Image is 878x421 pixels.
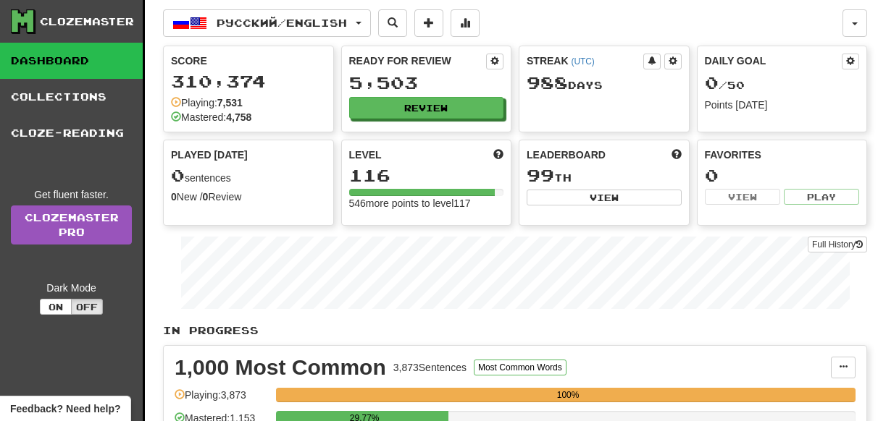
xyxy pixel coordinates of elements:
[705,72,719,93] span: 0
[10,401,120,416] span: Open feedback widget
[171,165,185,185] span: 0
[808,237,867,252] button: Full History
[527,72,568,93] span: 988
[171,110,251,124] div: Mastered:
[40,299,72,315] button: On
[349,196,504,210] div: 546 more points to level 117
[527,190,682,205] button: View
[171,148,248,162] span: Played [DATE]
[414,9,443,37] button: Add sentence to collection
[175,388,269,412] div: Playing: 3,873
[705,79,745,91] span: / 50
[226,111,251,123] strong: 4,758
[171,166,326,185] div: sentences
[71,299,103,315] button: Off
[378,9,407,37] button: Search sentences
[171,72,326,90] div: 310,374
[705,148,860,162] div: Favorites
[163,9,371,37] button: Русский/English
[217,17,347,29] span: Русский / English
[705,166,860,184] div: 0
[11,281,132,295] div: Dark Mode
[451,9,480,37] button: More stats
[11,187,132,202] div: Get fluent faster.
[171,95,243,110] div: Playing:
[175,357,386,378] div: 1,000 Most Common
[40,14,134,29] div: Clozemaster
[217,97,243,109] strong: 7,531
[349,54,487,68] div: Ready for Review
[474,360,566,375] button: Most Common Words
[672,148,682,162] span: This week in points, UTC
[171,190,326,204] div: New / Review
[571,56,594,67] a: (UTC)
[705,98,860,112] div: Points [DATE]
[527,148,606,162] span: Leaderboard
[349,97,504,119] button: Review
[280,388,856,402] div: 100%
[349,74,504,92] div: 5,503
[527,166,682,185] div: th
[171,54,326,68] div: Score
[705,54,843,69] div: Daily Goal
[527,165,554,185] span: 99
[349,148,382,162] span: Level
[784,189,859,205] button: Play
[393,360,467,375] div: 3,873 Sentences
[203,191,209,203] strong: 0
[163,323,867,338] p: In Progress
[527,74,682,93] div: Day s
[349,166,504,184] div: 116
[493,148,503,162] span: Score more points to level up
[171,191,177,203] strong: 0
[705,189,780,205] button: View
[527,54,643,68] div: Streak
[11,205,132,244] a: ClozemasterPro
